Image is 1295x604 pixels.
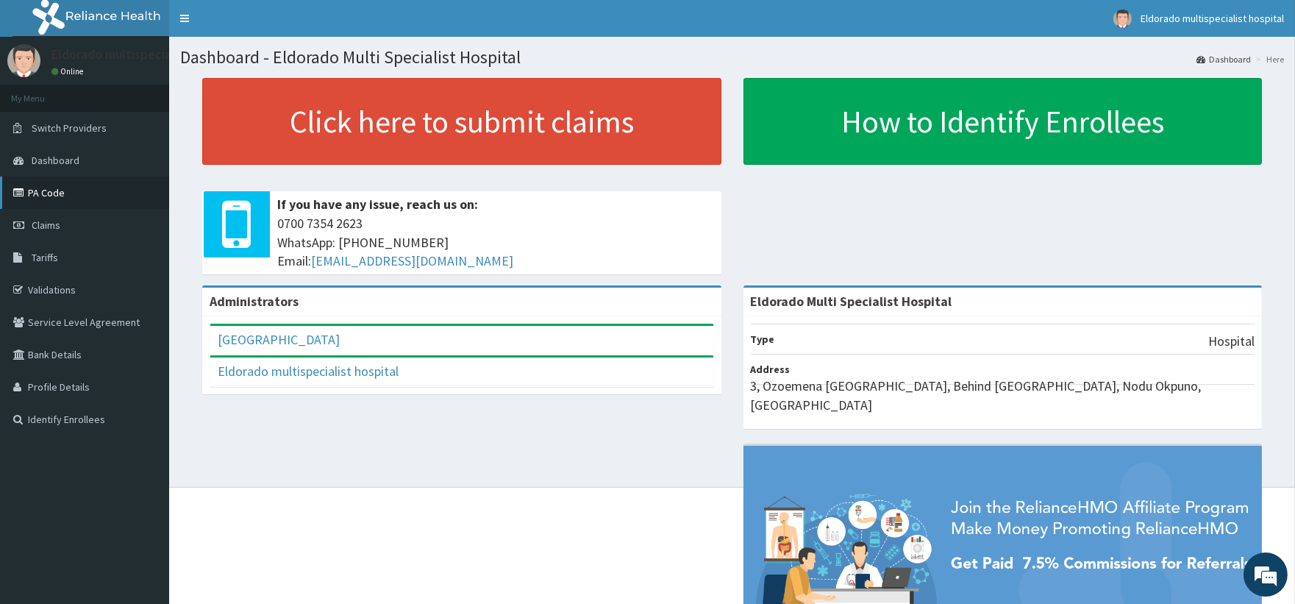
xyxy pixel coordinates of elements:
[751,333,775,346] b: Type
[751,377,1255,414] p: 3, Ozoemena [GEOGRAPHIC_DATA], Behind [GEOGRAPHIC_DATA], Nodu Okpuno, [GEOGRAPHIC_DATA]
[32,154,79,167] span: Dashboard
[32,218,60,232] span: Claims
[311,252,513,269] a: [EMAIL_ADDRESS][DOMAIN_NAME]
[218,331,340,348] a: [GEOGRAPHIC_DATA]
[1113,10,1132,28] img: User Image
[202,78,721,165] a: Click here to submit claims
[1208,332,1255,351] p: Hospital
[7,44,40,77] img: User Image
[1252,53,1284,65] li: Here
[1141,12,1284,25] span: Eldorado multispecialist hospital
[751,293,952,310] strong: Eldorado Multi Specialist Hospital
[277,214,714,271] span: 0700 7354 2623 WhatsApp: [PHONE_NUMBER] Email:
[1196,53,1251,65] a: Dashboard
[32,121,107,135] span: Switch Providers
[218,363,399,380] a: Eldorado multispecialist hospital
[32,251,58,264] span: Tariffs
[743,78,1263,165] a: How to Identify Enrollees
[751,363,791,376] b: Address
[210,293,299,310] b: Administrators
[51,66,87,77] a: Online
[51,48,240,61] p: Eldorado multispecialist hospital
[277,196,478,213] b: If you have any issue, reach us on:
[180,48,1284,67] h1: Dashboard - Eldorado Multi Specialist Hospital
